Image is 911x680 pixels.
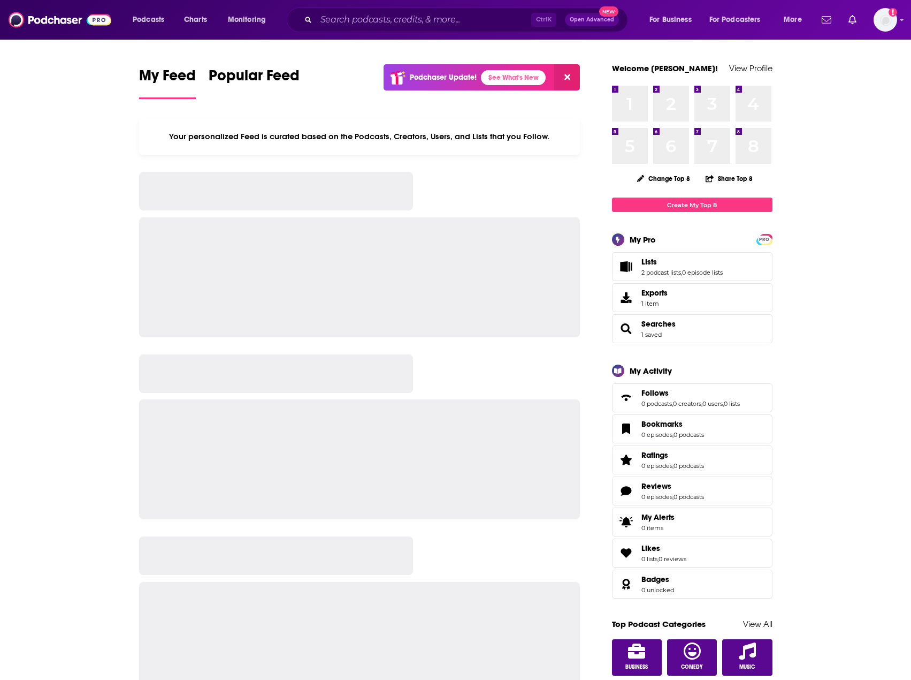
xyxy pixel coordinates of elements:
span: Exports [616,290,637,305]
a: Create My Top 8 [612,198,772,212]
a: 0 lists [641,555,657,563]
a: Ratings [641,450,704,460]
a: 0 podcasts [673,431,704,439]
button: open menu [125,11,178,28]
span: PRO [758,236,771,244]
a: 0 podcasts [673,493,704,501]
a: View Profile [729,63,772,73]
span: Reviews [641,481,671,491]
span: Popular Feed [209,66,300,91]
span: Exports [641,288,668,298]
a: Likes [616,546,637,561]
span: Follows [612,383,772,412]
a: My Feed [139,66,196,99]
span: Podcasts [133,12,164,27]
span: Badges [641,575,669,584]
a: Top Podcast Categories [612,619,706,629]
a: Badges [616,577,637,592]
span: My Alerts [641,512,675,522]
span: Open Advanced [570,17,614,22]
span: More [784,12,802,27]
a: Searches [641,319,676,329]
span: 1 item [641,300,668,307]
span: Business [625,664,648,670]
button: Open AdvancedNew [565,13,619,26]
a: 0 episodes [641,431,672,439]
span: My Alerts [616,515,637,530]
span: Lists [612,252,772,281]
span: , [672,462,673,470]
p: Podchaser Update! [410,73,477,82]
a: Badges [641,575,674,584]
input: Search podcasts, credits, & more... [316,11,531,28]
img: Podchaser - Follow, Share and Rate Podcasts [9,10,111,30]
img: User Profile [874,8,897,32]
button: open menu [776,11,815,28]
a: Exports [612,283,772,312]
a: Show notifications dropdown [817,11,836,29]
a: 0 creators [673,400,701,407]
span: , [723,400,724,407]
button: Show profile menu [874,8,897,32]
button: open menu [220,11,280,28]
span: , [701,400,702,407]
div: My Activity [630,366,672,376]
span: Likes [641,543,660,553]
span: Ratings [612,445,772,474]
a: Ratings [616,452,637,467]
a: Lists [641,257,723,267]
span: Charts [184,12,207,27]
a: Bookmarks [641,419,704,429]
span: Bookmarks [612,414,772,443]
a: My Alerts [612,508,772,537]
span: New [599,6,618,17]
span: Likes [612,539,772,568]
a: 1 saved [641,331,662,338]
span: Lists [641,257,657,267]
a: 0 users [702,400,723,407]
a: Likes [641,543,686,553]
a: 0 reviews [659,555,686,563]
span: Monitoring [228,12,266,27]
a: Searches [616,321,637,336]
a: 0 episodes [641,493,672,501]
button: open menu [702,11,776,28]
a: 0 podcasts [673,462,704,470]
span: Follows [641,388,669,398]
a: Business [612,639,662,676]
a: Lists [616,259,637,274]
a: Popular Feed [209,66,300,99]
a: 0 lists [724,400,740,407]
button: open menu [642,11,705,28]
span: , [672,400,673,407]
span: Ratings [641,450,668,460]
div: Search podcasts, credits, & more... [297,7,638,32]
div: My Pro [630,235,656,245]
a: Welcome [PERSON_NAME]! [612,63,718,73]
span: Bookmarks [641,419,683,429]
a: Follows [616,390,637,405]
a: Reviews [616,483,637,498]
span: For Business [649,12,692,27]
a: Follows [641,388,740,398]
span: Reviews [612,477,772,505]
span: Searches [612,314,772,343]
span: Ctrl K [531,13,556,27]
span: Badges [612,570,772,599]
a: PRO [758,235,771,243]
a: 2 podcast lists [641,269,681,276]
span: My Feed [139,66,196,91]
span: Logged in as BrunswickDigital [874,8,897,32]
div: Your personalized Feed is curated based on the Podcasts, Creators, Users, and Lists that you Follow. [139,118,580,155]
span: 0 items [641,524,675,532]
a: Reviews [641,481,704,491]
a: See What's New [481,70,546,85]
span: Comedy [681,664,703,670]
a: 0 episode lists [682,269,723,276]
a: 0 unlocked [641,586,674,594]
a: 0 podcasts [641,400,672,407]
a: 0 episodes [641,462,672,470]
